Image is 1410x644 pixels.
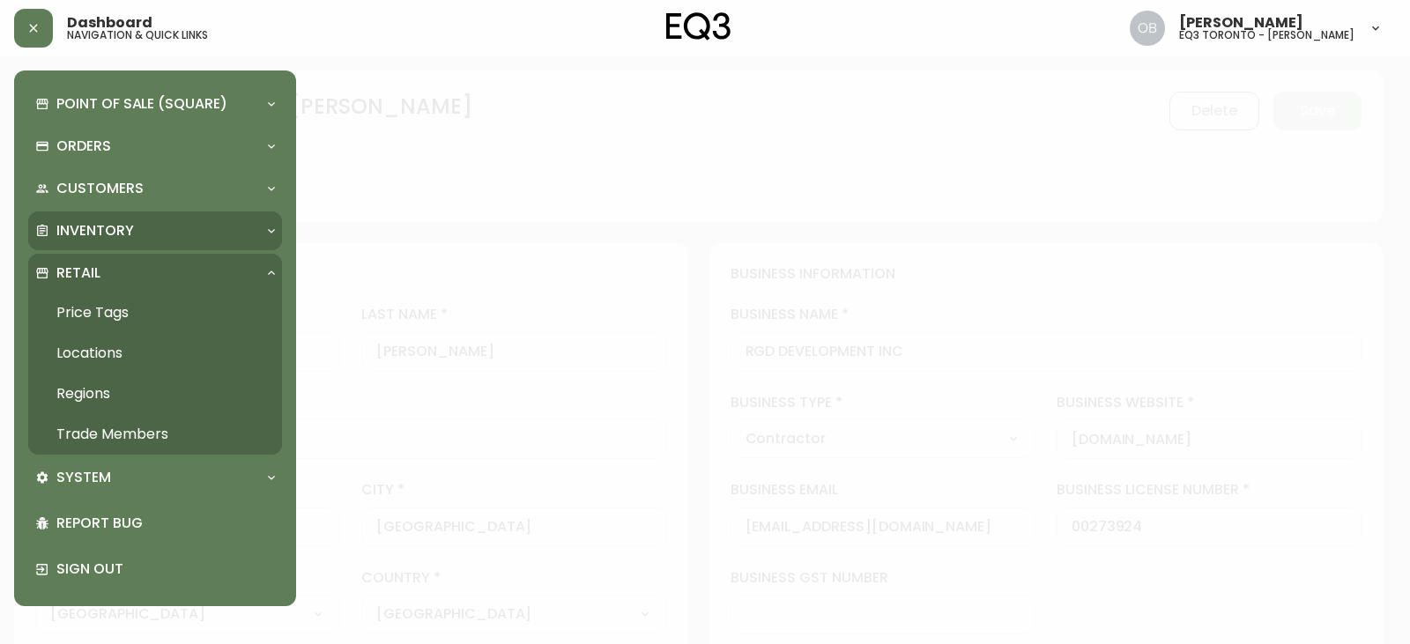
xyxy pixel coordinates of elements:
[56,559,275,579] p: Sign Out
[28,500,282,546] div: Report Bug
[28,458,282,497] div: System
[56,514,275,533] p: Report Bug
[666,12,731,41] img: logo
[56,221,134,241] p: Inventory
[28,546,282,592] div: Sign Out
[28,414,282,455] a: Trade Members
[56,263,100,283] p: Retail
[56,179,144,198] p: Customers
[56,137,111,156] p: Orders
[1179,16,1303,30] span: [PERSON_NAME]
[67,16,152,30] span: Dashboard
[28,254,282,292] div: Retail
[1130,11,1165,46] img: 8e0065c524da89c5c924d5ed86cfe468
[56,94,227,114] p: Point of Sale (Square)
[28,85,282,123] div: Point of Sale (Square)
[1179,30,1354,41] h5: eq3 toronto - [PERSON_NAME]
[28,292,282,333] a: Price Tags
[28,127,282,166] div: Orders
[67,30,208,41] h5: navigation & quick links
[28,169,282,208] div: Customers
[56,468,111,487] p: System
[28,374,282,414] a: Regions
[28,333,282,374] a: Locations
[28,211,282,250] div: Inventory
